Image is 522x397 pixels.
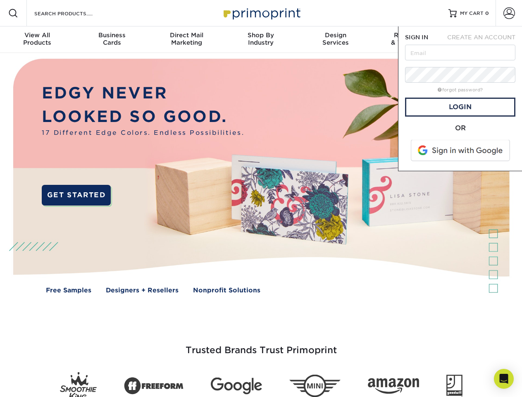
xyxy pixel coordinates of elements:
span: 0 [485,10,489,16]
span: MY CART [460,10,484,17]
span: CREATE AN ACCOUNT [447,34,515,41]
a: DesignServices [298,26,373,53]
a: Login [405,98,515,117]
p: LOOKED SO GOOD. [42,105,244,129]
span: Shop By [224,31,298,39]
a: Free Samples [46,286,91,295]
span: Resources [373,31,447,39]
a: Shop ByIndustry [224,26,298,53]
a: Nonprofit Solutions [193,286,260,295]
div: Industry [224,31,298,46]
a: Designers + Resellers [106,286,179,295]
p: EDGY NEVER [42,81,244,105]
img: Primoprint [220,4,303,22]
span: 17 Different Edge Colors. Endless Possibilities. [42,128,244,138]
div: Open Intercom Messenger [494,369,514,389]
a: Resources& Templates [373,26,447,53]
div: Services [298,31,373,46]
a: GET STARTED [42,185,111,206]
input: Email [405,45,515,60]
div: Cards [74,31,149,46]
img: Amazon [368,378,419,394]
div: Marketing [149,31,224,46]
span: Business [74,31,149,39]
a: BusinessCards [74,26,149,53]
div: & Templates [373,31,447,46]
span: SIGN IN [405,34,428,41]
a: Direct MailMarketing [149,26,224,53]
img: Google [211,378,262,395]
div: OR [405,123,515,133]
h3: Trusted Brands Trust Primoprint [19,325,503,366]
input: SEARCH PRODUCTS..... [33,8,114,18]
span: Design [298,31,373,39]
img: Goodwill [446,375,462,397]
a: forgot password? [438,87,483,93]
span: Direct Mail [149,31,224,39]
iframe: Google Customer Reviews [2,372,70,394]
